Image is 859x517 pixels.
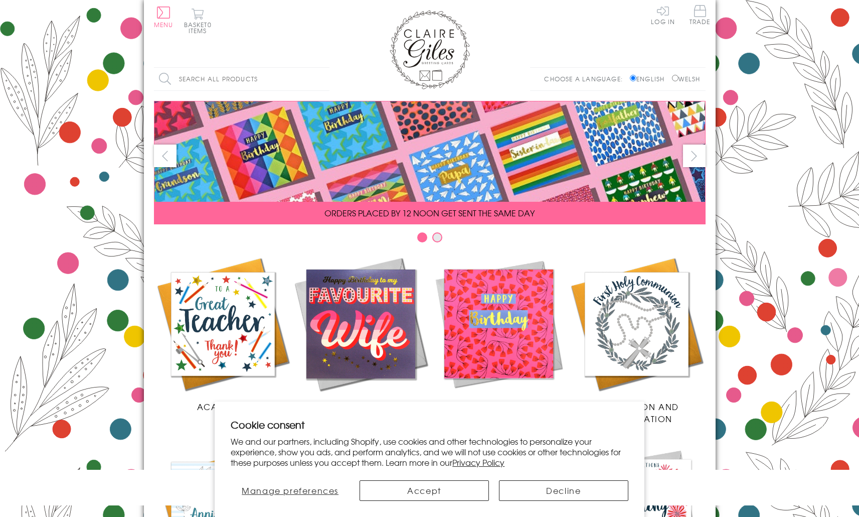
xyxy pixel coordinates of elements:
[690,5,711,27] a: Trade
[672,75,678,81] input: Welsh
[292,255,430,413] a: New Releases
[231,480,350,501] button: Manage preferences
[690,5,711,25] span: Trade
[432,232,442,242] button: Carousel Page 2
[231,418,628,432] h2: Cookie consent
[672,74,701,83] label: Welsh
[154,20,174,29] span: Menu
[231,436,628,467] p: We and our partners, including Shopify, use cookies and other technologies to personalize your ex...
[184,8,212,34] button: Basket0 items
[197,401,249,413] span: Academic
[154,145,177,167] button: prev
[154,232,706,247] div: Carousel Pagination
[568,255,706,425] a: Communion and Confirmation
[430,255,568,413] a: Birthdays
[390,10,470,89] img: Claire Giles Greetings Cards
[360,480,489,501] button: Accept
[154,7,174,28] button: Menu
[630,75,636,81] input: English
[499,480,628,501] button: Decline
[154,68,329,90] input: Search all products
[319,68,329,90] input: Search
[324,207,535,219] span: ORDERS PLACED BY 12 NOON GET SENT THE SAME DAY
[683,145,706,167] button: next
[154,255,292,413] a: Academic
[594,401,679,425] span: Communion and Confirmation
[630,74,669,83] label: English
[327,401,393,413] span: New Releases
[474,401,523,413] span: Birthdays
[242,484,338,496] span: Manage preferences
[651,5,675,25] a: Log In
[417,232,427,242] button: Carousel Page 1 (Current Slide)
[189,20,212,35] span: 0 items
[452,456,504,468] a: Privacy Policy
[544,74,628,83] p: Choose a language:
